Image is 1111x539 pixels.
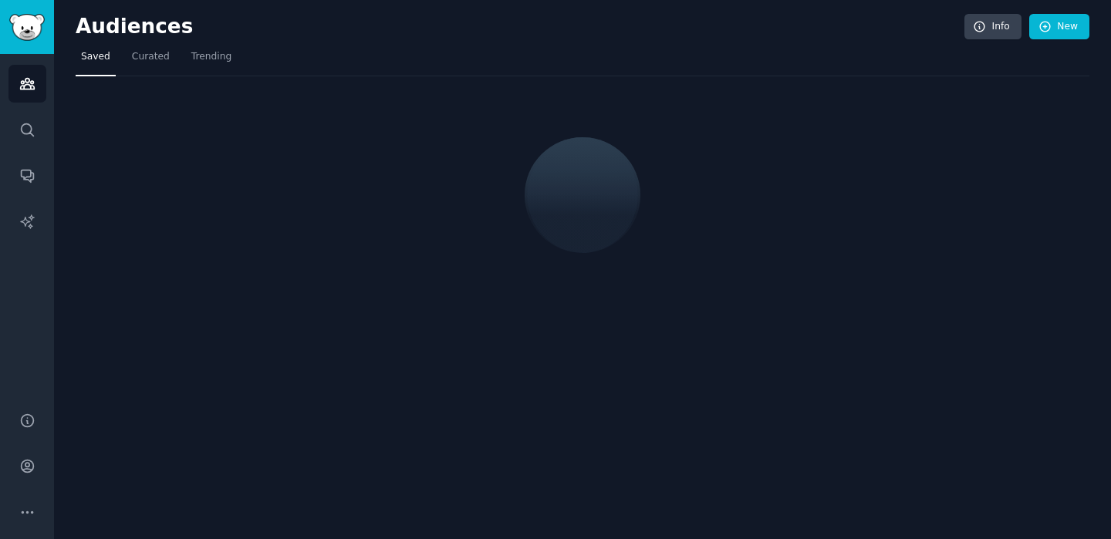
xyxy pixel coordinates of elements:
[76,15,964,39] h2: Audiences
[1029,14,1089,40] a: New
[964,14,1022,40] a: Info
[127,45,175,76] a: Curated
[186,45,237,76] a: Trending
[132,50,170,64] span: Curated
[191,50,231,64] span: Trending
[81,50,110,64] span: Saved
[76,45,116,76] a: Saved
[9,14,45,41] img: GummySearch logo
